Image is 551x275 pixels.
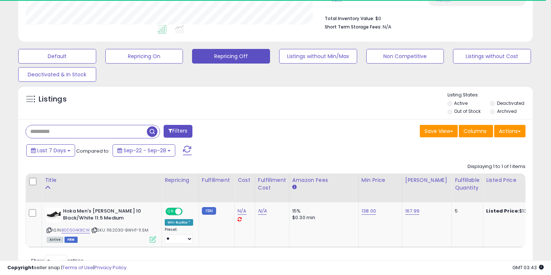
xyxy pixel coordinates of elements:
div: Fulfillment Cost [258,176,286,192]
button: Filters [164,125,192,138]
div: 15% [292,208,353,214]
button: Default [18,49,96,64]
div: Fulfillable Quantity [455,176,480,192]
a: Privacy Policy [94,264,126,271]
span: Show: entries [31,257,83,264]
button: Listings without Min/Max [279,49,357,64]
b: Total Inventory Value: [325,15,374,22]
span: All listings currently available for purchase on Amazon [47,237,63,243]
button: Save View [420,125,458,137]
div: [PERSON_NAME] [405,176,449,184]
span: OFF [181,209,193,215]
div: $0.30 min [292,214,353,221]
div: Title [45,176,159,184]
div: Listed Price [486,176,549,184]
button: Sep-22 - Sep-28 [113,144,175,157]
b: Short Term Storage Fees: [325,24,382,30]
button: Repricing On [105,49,183,64]
div: ASIN: [47,208,156,242]
b: Hoka Men's [PERSON_NAME] 10 Black/White 11.5 Medium [63,208,152,223]
span: 2025-10-7 03:43 GMT [512,264,544,271]
button: Columns [459,125,493,137]
a: N/A [238,207,246,215]
h5: Listings [39,94,67,104]
small: FBM [202,207,216,215]
div: $132.99 [486,208,547,214]
div: Cost [238,176,252,184]
a: Terms of Use [62,264,93,271]
span: Last 7 Days [37,147,66,154]
div: Win BuyBox * [165,219,193,226]
div: Displaying 1 to 1 of 1 items [468,163,525,170]
label: Deactivated [497,100,524,106]
strong: Copyright [7,264,34,271]
span: FBM [65,237,78,243]
div: Amazon Fees [292,176,355,184]
li: $0 [325,14,520,22]
span: N/A [383,23,391,30]
button: Actions [494,125,525,137]
small: Amazon Fees. [292,184,297,191]
button: Last 7 Days [26,144,75,157]
a: 167.99 [405,207,419,215]
span: | SKU: 1162030-BWHT-11.5M [91,227,148,233]
div: Repricing [165,176,196,184]
label: Out of Stock [454,108,481,114]
b: Listed Price: [486,207,519,214]
label: Archived [497,108,517,114]
span: Columns [464,127,486,135]
div: 5 [455,208,477,214]
div: Preset: [165,227,193,244]
label: Active [454,100,468,106]
a: N/A [258,207,267,215]
button: Deactivated & In Stock [18,67,96,82]
a: 138.00 [362,207,376,215]
a: B0D5G4K8CW [62,227,90,233]
img: 31jOXZvQZwL._SL40_.jpg [47,208,61,222]
div: Fulfillment [202,176,231,184]
div: Min Price [362,176,399,184]
button: Repricing Off [192,49,270,64]
button: Listings without Cost [453,49,531,64]
p: Listing States: [448,92,533,99]
span: ON [166,209,175,215]
button: Non Competitive [366,49,444,64]
span: Compared to: [76,148,110,154]
span: Sep-22 - Sep-28 [124,147,166,154]
div: seller snap | | [7,264,126,271]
